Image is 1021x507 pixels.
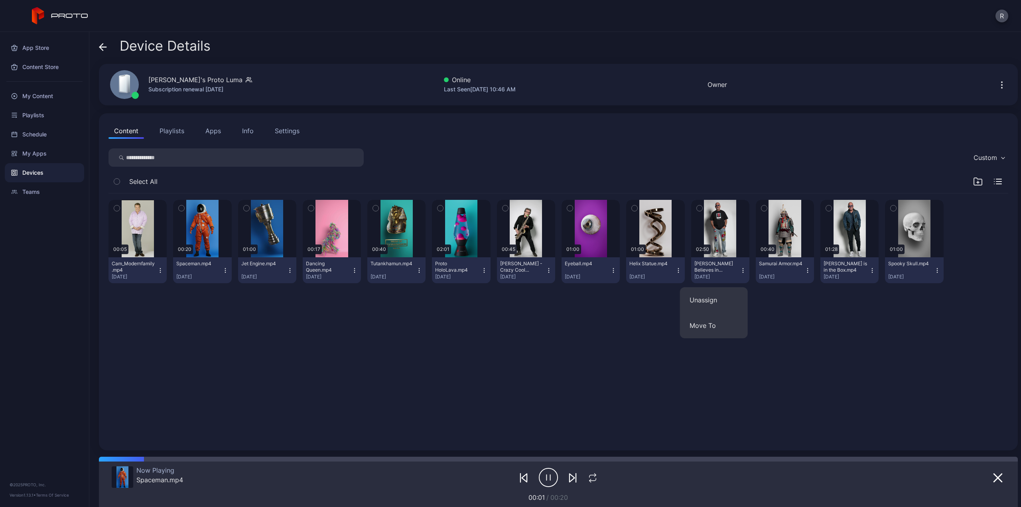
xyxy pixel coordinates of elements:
div: Jet Engine.mp4 [241,260,285,267]
div: Settings [275,126,300,136]
div: Spaceman.mp4 [136,476,183,484]
button: [PERSON_NAME] Believes in Proto.mp4[DATE] [691,257,749,283]
span: Version 1.13.1 • [10,493,36,497]
div: [DATE] [759,274,804,280]
div: Scott Page - Crazy Cool Technology.mp4 [500,260,544,273]
div: Proto HoloLava.mp4 [435,260,479,273]
div: [DATE] [371,274,416,280]
a: My Apps [5,144,84,163]
button: Playlists [154,123,190,139]
div: [DATE] [500,274,546,280]
div: Eyeball.mp4 [565,260,609,267]
div: [DATE] [112,274,157,280]
button: Tutankhamun.mp4[DATE] [367,257,426,283]
button: Jet Engine.mp4[DATE] [238,257,296,283]
button: Spaceman.mp4[DATE] [173,257,231,283]
div: [DATE] [241,274,287,280]
button: Move To [680,313,748,338]
button: Content [108,123,144,139]
div: Info [242,126,254,136]
span: / [546,493,549,501]
div: Cam_Modernfamily.mp4 [112,260,156,273]
div: Spaceman.mp4 [176,260,220,267]
button: Samurai Armor.mp4[DATE] [756,257,814,283]
div: [DATE] [565,274,610,280]
div: Online [444,75,516,85]
div: Last Seen [DATE] 10:46 AM [444,85,516,94]
div: [DATE] [888,274,934,280]
div: Subscription renewal [DATE] [148,85,252,94]
a: My Content [5,87,84,106]
a: Schedule [5,125,84,144]
div: Owner [708,80,727,89]
button: Apps [200,123,227,139]
div: [DATE] [824,274,869,280]
div: Custom [974,154,997,162]
button: R [995,10,1008,22]
div: © 2025 PROTO, Inc. [10,481,79,488]
button: Unassign [680,287,748,313]
a: App Store [5,38,84,57]
span: Device Details [120,38,211,53]
button: Dancing Queen.mp4[DATE] [303,257,361,283]
div: Samurai Armor.mp4 [759,260,803,267]
a: Playlists [5,106,84,125]
span: Select All [129,177,158,186]
div: [DATE] [435,274,481,280]
div: Spooky Skull.mp4 [888,260,932,267]
button: Helix Statue.mp4[DATE] [626,257,684,283]
div: [DATE] [629,274,675,280]
button: [PERSON_NAME] is in the Box.mp4[DATE] [820,257,879,283]
button: [PERSON_NAME] - Crazy Cool Technology.mp4[DATE] [497,257,555,283]
a: Content Store [5,57,84,77]
div: Howie Mandel Believes in Proto.mp4 [694,260,738,273]
button: Proto HoloLava.mp4[DATE] [432,257,490,283]
a: Devices [5,163,84,182]
div: Howie Mandel is in the Box.mp4 [824,260,867,273]
div: [DATE] [176,274,222,280]
div: [DATE] [306,274,351,280]
div: [PERSON_NAME]'s Proto Luma [148,75,242,85]
span: 00:01 [528,493,545,501]
div: [DATE] [694,274,740,280]
button: Settings [269,123,305,139]
button: Spooky Skull.mp4[DATE] [885,257,943,283]
div: Helix Statue.mp4 [629,260,673,267]
div: Now Playing [136,466,183,474]
span: 00:20 [550,493,568,501]
button: Cam_Modernfamily.mp4[DATE] [108,257,167,283]
a: Teams [5,182,84,201]
button: Custom [970,148,1008,167]
div: Dancing Queen.mp4 [306,260,350,273]
div: Tutankhamun.mp4 [371,260,414,267]
button: Info [237,123,259,139]
button: Eyeball.mp4[DATE] [562,257,620,283]
a: Terms Of Service [36,493,69,497]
